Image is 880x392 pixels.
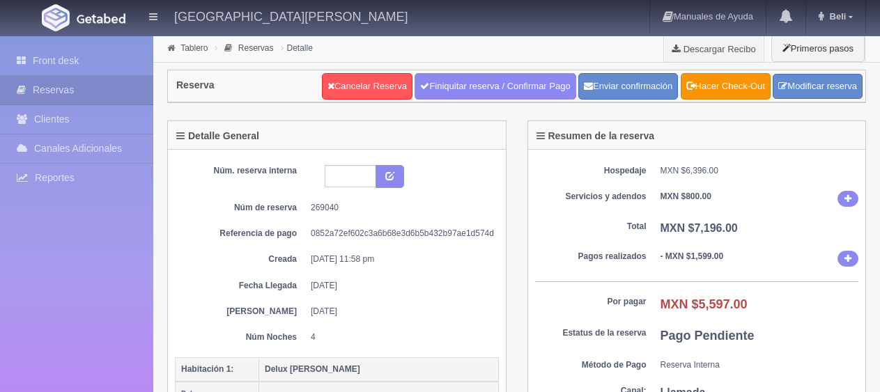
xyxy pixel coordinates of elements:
[185,253,297,265] dt: Creada
[826,11,847,22] span: Beli
[537,131,655,141] h4: Resumen de la reserva
[415,73,576,100] a: Finiquitar reserva / Confirmar Pago
[535,165,647,177] dt: Hospedaje
[42,4,70,31] img: Getabed
[661,222,738,234] b: MXN $7,196.00
[311,228,488,240] dd: 0852a72ef602c3a6b68e3d6b5b432b97ae1d574d
[311,280,488,292] dd: [DATE]
[311,306,488,317] dd: [DATE]
[661,329,755,343] b: Pago Pendiente
[578,73,678,100] button: Enviar confirmación
[77,13,125,24] img: Getabed
[185,165,297,177] dt: Núm. reserva interna
[661,359,859,371] dd: Reserva Interna
[771,35,865,62] button: Primeros pasos
[238,43,274,53] a: Reservas
[174,7,408,24] h4: [GEOGRAPHIC_DATA][PERSON_NAME]
[176,131,259,141] h4: Detalle General
[185,280,297,292] dt: Fecha Llegada
[535,296,647,308] dt: Por pagar
[185,202,297,214] dt: Núm de reserva
[185,331,297,343] dt: Núm Noches
[180,43,208,53] a: Tablero
[535,251,647,262] dt: Pagos realizados
[322,73,412,100] a: Cancelar Reserva
[535,221,647,233] dt: Total
[664,35,764,63] a: Descargar Recibo
[661,297,748,311] b: MXN $5,597.00
[773,74,863,100] a: Modificar reserva
[681,73,771,100] a: Hacer Check-Out
[277,41,316,54] li: Detalle
[535,359,647,371] dt: Método de Pago
[259,357,499,382] th: Delux [PERSON_NAME]
[535,327,647,339] dt: Estatus de la reserva
[311,331,488,343] dd: 4
[661,191,711,201] b: MXN $800.00
[185,306,297,317] dt: [PERSON_NAME]
[535,191,647,203] dt: Servicios y adendos
[311,253,488,265] dd: [DATE] 11:58 pm
[311,202,488,214] dd: 269040
[661,165,859,177] dd: MXN $6,396.00
[181,364,233,374] b: Habitación 1:
[661,251,724,261] b: - MXN $1,599.00
[185,228,297,240] dt: Referencia de pago
[176,80,215,91] h4: Reserva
